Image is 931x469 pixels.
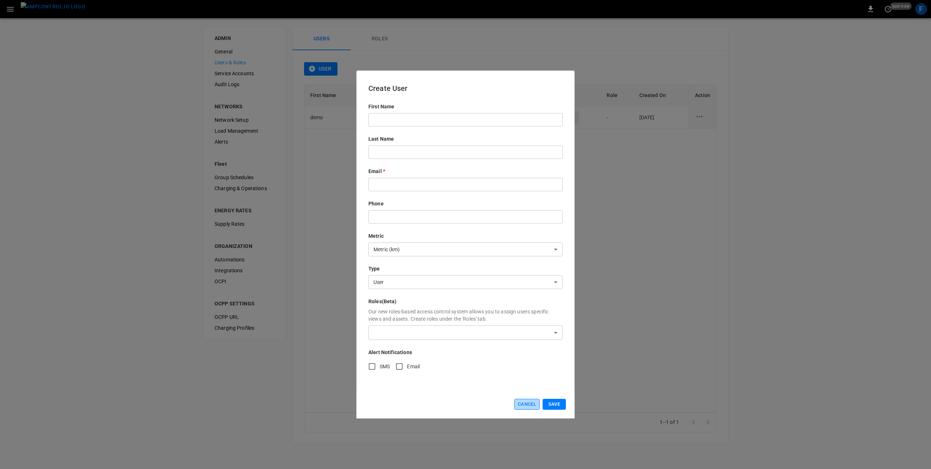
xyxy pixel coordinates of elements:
[368,298,563,305] p: Roles (Beta)
[368,242,563,256] div: Metric (km)
[368,349,563,356] p: Alert Notifications
[368,168,563,175] p: Email
[368,135,563,143] p: Last Name
[368,103,563,110] p: First Name
[368,265,563,272] p: Type
[368,200,563,207] p: Phone
[407,363,420,370] span: Email
[368,275,563,289] div: User
[368,83,563,103] h6: Create User
[380,363,390,370] span: SMS
[368,232,563,240] p: Metric
[543,399,566,410] button: Save
[368,308,563,322] p: Our new roles-based access control system allows you to assign users specific views and assets. C...
[514,399,540,410] button: Cancel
